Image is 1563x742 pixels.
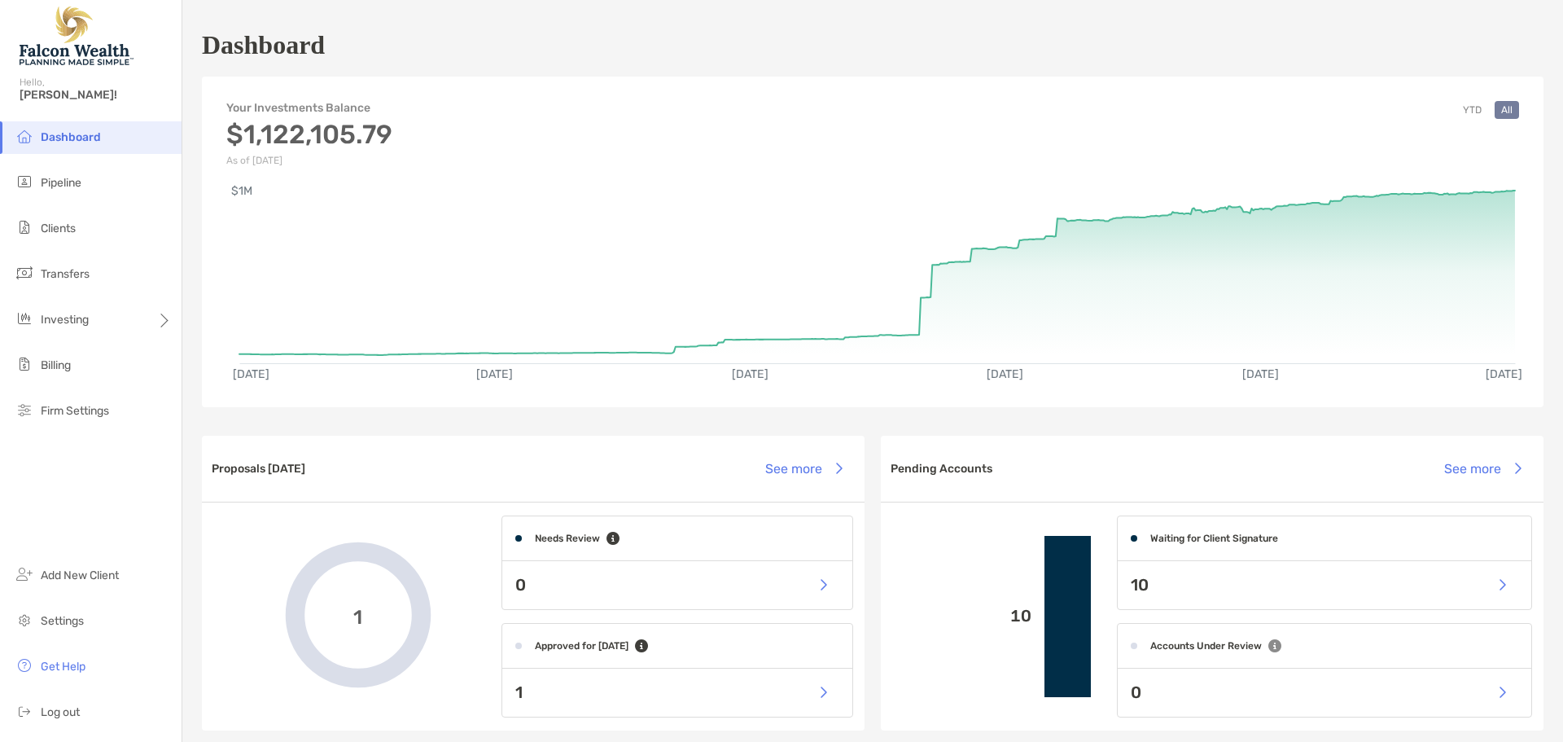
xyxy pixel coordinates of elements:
[226,119,392,150] h3: $1,122,105.79
[15,656,34,675] img: get-help icon
[535,640,628,652] h4: Approved for [DATE]
[1486,367,1522,381] text: [DATE]
[987,367,1023,381] text: [DATE]
[41,313,89,327] span: Investing
[15,217,34,237] img: clients icon
[41,358,71,372] span: Billing
[752,450,855,486] button: See more
[15,400,34,419] img: firm-settings icon
[894,606,1031,626] p: 10
[231,184,252,198] text: $1M
[15,172,34,191] img: pipeline icon
[212,462,305,476] h3: Proposals [DATE]
[41,130,101,144] span: Dashboard
[226,155,392,166] p: As of [DATE]
[20,88,172,102] span: [PERSON_NAME]!
[891,462,992,476] h3: Pending Accounts
[41,569,119,582] span: Add New Client
[41,705,80,719] span: Log out
[732,367,768,381] text: [DATE]
[15,354,34,374] img: billing icon
[15,309,34,328] img: investing icon
[233,367,269,381] text: [DATE]
[226,101,392,115] h4: Your Investments Balance
[41,176,81,190] span: Pipeline
[1131,575,1149,595] p: 10
[41,660,85,674] span: Get Help
[15,701,34,721] img: logout icon
[515,575,526,595] p: 0
[1131,683,1141,703] p: 0
[15,610,34,630] img: settings icon
[41,267,90,281] span: Transfers
[515,683,523,703] p: 1
[535,533,600,544] h4: Needs Review
[15,263,34,283] img: transfers icon
[1150,533,1278,544] h4: Waiting for Client Signature
[41,404,109,418] span: Firm Settings
[1495,101,1519,119] button: All
[41,222,76,235] span: Clients
[1150,640,1262,652] h4: Accounts Under Review
[202,30,325,60] h1: Dashboard
[20,7,134,65] img: Falcon Wealth Planning Logo
[41,614,84,628] span: Settings
[15,126,34,146] img: dashboard icon
[1242,367,1279,381] text: [DATE]
[353,604,362,627] span: 1
[476,367,513,381] text: [DATE]
[15,564,34,584] img: add_new_client icon
[1456,101,1488,119] button: YTD
[1431,450,1534,486] button: See more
